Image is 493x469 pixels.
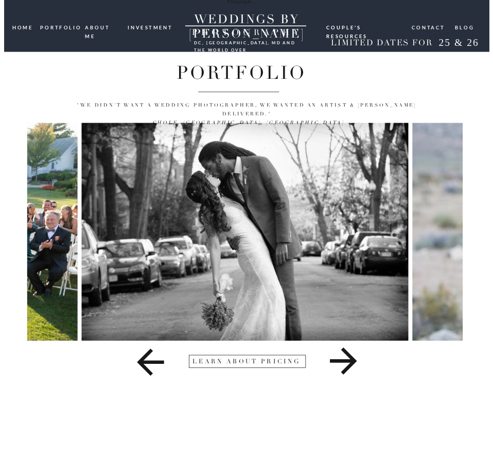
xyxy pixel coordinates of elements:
[194,39,297,45] h3: DC, [GEOGRAPHIC_DATA], md and the world over
[149,120,344,126] i: -Chole, [GEOGRAPHIC_DATA], [GEOGRAPHIC_DATA]
[12,23,34,31] a: HOME
[455,23,474,31] a: blog
[432,37,485,51] h2: 25 & 26
[127,23,173,31] a: investment
[192,356,302,370] div: learn about pricing
[85,23,122,31] a: ABOUT ME
[328,38,435,48] h2: LIMITED DATES FOR
[172,12,321,27] a: WEDDINGS BY [PERSON_NAME]
[62,101,430,119] p: "We didn't want a wedding photographer, we wanted an artist & [PERSON_NAME] delivered."
[326,23,404,30] a: Couple's resources
[412,23,446,31] a: Contact
[40,23,78,31] a: portfolio
[95,62,386,81] h1: Portfolio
